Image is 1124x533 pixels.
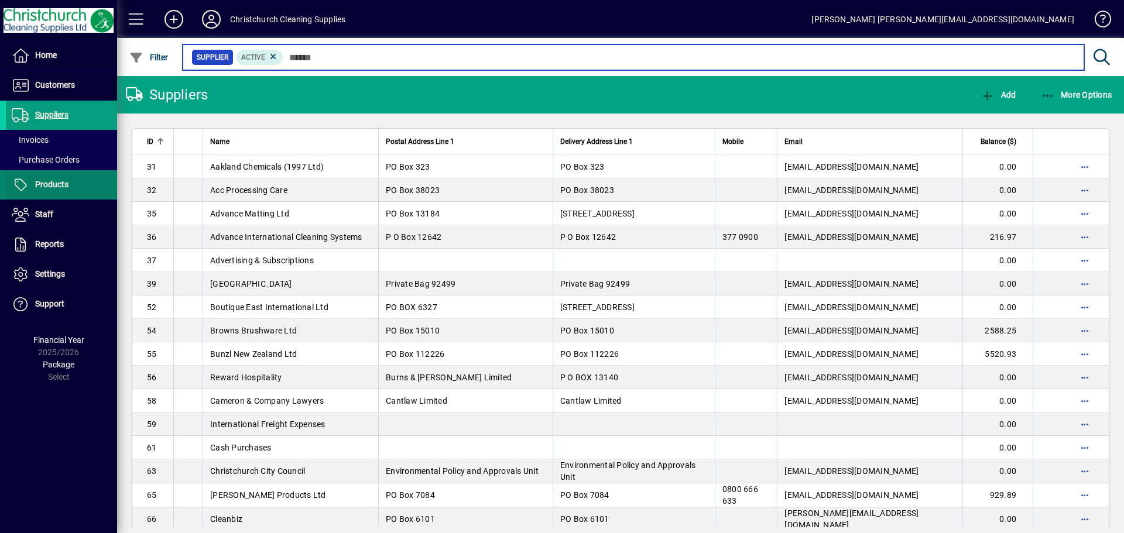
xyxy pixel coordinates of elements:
button: Add [978,84,1019,105]
span: PO Box 112226 [560,349,619,359]
button: More options [1075,462,1094,480]
button: More options [1075,204,1094,223]
span: Support [35,299,64,308]
span: PO Box 15010 [560,326,614,335]
td: 0.00 [962,412,1033,436]
td: 5520.93 [962,342,1033,366]
span: [EMAIL_ADDRESS][DOMAIN_NAME] [784,162,919,171]
span: [EMAIL_ADDRESS][DOMAIN_NAME] [784,396,919,405]
span: PO Box 323 [560,162,605,171]
span: 52 [147,302,157,312]
a: Staff [6,200,117,229]
td: 0.00 [962,155,1033,178]
span: P O Box 12642 [560,232,616,242]
span: Purchase Orders [12,155,80,164]
span: Cantlaw Limited [386,396,447,405]
span: [EMAIL_ADDRESS][DOMAIN_NAME] [784,302,919,312]
span: Postal Address Line 1 [386,135,454,148]
div: Balance ($) [970,135,1027,148]
button: More options [1075,321,1094,340]
button: More options [1075,510,1094,528]
span: Name [210,135,229,148]
span: Burns & [PERSON_NAME] Limited [386,373,512,382]
span: Home [35,50,57,60]
span: PO Box 112226 [386,349,444,359]
span: [EMAIL_ADDRESS][DOMAIN_NAME] [784,466,919,476]
span: 58 [147,396,157,405]
span: Mobile [722,135,743,148]
span: 65 [147,490,157,500]
td: 0.00 [962,507,1033,531]
span: [PERSON_NAME] Products Ltd [210,490,326,500]
span: 0800 666 633 [722,484,758,506]
span: 54 [147,326,157,335]
span: [GEOGRAPHIC_DATA] [210,279,292,288]
a: Home [6,41,117,70]
td: 0.00 [962,366,1033,389]
span: 32 [147,185,157,195]
span: [EMAIL_ADDRESS][DOMAIN_NAME] [784,209,919,218]
span: [EMAIL_ADDRESS][DOMAIN_NAME] [784,279,919,288]
button: Add [155,9,193,30]
div: Email [784,135,955,148]
span: ID [147,135,153,148]
span: PO Box 7084 [386,490,435,500]
button: More options [1075,228,1094,246]
span: [STREET_ADDRESS] [560,302,635,312]
span: [EMAIL_ADDRESS][DOMAIN_NAME] [784,185,919,195]
span: 377 0900 [722,232,758,242]
span: Environmental Policy and Approvals Unit [560,460,696,482]
a: Purchase Orders [6,150,117,170]
td: 929.89 [962,483,1033,507]
a: Settings [6,260,117,289]
span: 66 [147,514,157,524]
span: Suppliers [35,110,68,119]
span: Private Bag 92499 [386,279,455,288]
span: Environmental Policy and Approvals Unit [386,466,539,476]
span: Supplier [197,51,228,63]
button: More options [1075,438,1094,457]
span: Reports [35,239,64,249]
a: Customers [6,71,117,100]
span: PO Box 6101 [386,514,435,524]
div: Christchurch Cleaning Supplies [230,10,345,29]
div: Mobile [722,135,770,148]
button: Profile [193,9,230,30]
span: PO Box 6101 [560,514,609,524]
button: More options [1075,157,1094,176]
span: [EMAIL_ADDRESS][DOMAIN_NAME] [784,349,919,359]
span: Advertising & Subscriptions [210,256,314,265]
span: Acc Processing Care [210,185,287,195]
a: Products [6,170,117,200]
span: PO Box 7084 [560,490,609,500]
td: 0.00 [962,178,1033,202]
button: More options [1075,486,1094,504]
a: Support [6,290,117,319]
td: 0.00 [962,202,1033,225]
span: Browns Brushware Ltd [210,326,297,335]
div: ID [147,135,166,148]
button: More options [1075,368,1094,387]
td: 0.00 [962,295,1033,319]
span: PO Box 323 [386,162,430,171]
span: Boutique East International Ltd [210,302,328,312]
span: PO Box 38023 [560,185,614,195]
button: More options [1075,181,1094,200]
span: Cantlaw Limited [560,396,622,405]
span: PO BOX 6327 [386,302,437,312]
span: [EMAIL_ADDRESS][DOMAIN_NAME] [784,490,919,500]
span: Customers [35,80,75,90]
span: Delivery Address Line 1 [560,135,633,148]
td: 0.00 [962,272,1033,295]
span: Balance ($) [981,135,1016,148]
span: PO Box 13184 [386,209,440,218]
button: More options [1075,251,1094,270]
span: Advance International Cleaning Systems [210,232,362,242]
span: 56 [147,373,157,382]
a: Knowledge Base [1086,2,1109,40]
button: More options [1075,274,1094,293]
td: 2588.25 [962,319,1033,342]
span: Reward Hospitality [210,373,282,382]
span: Invoices [12,135,49,145]
button: More Options [1038,84,1115,105]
